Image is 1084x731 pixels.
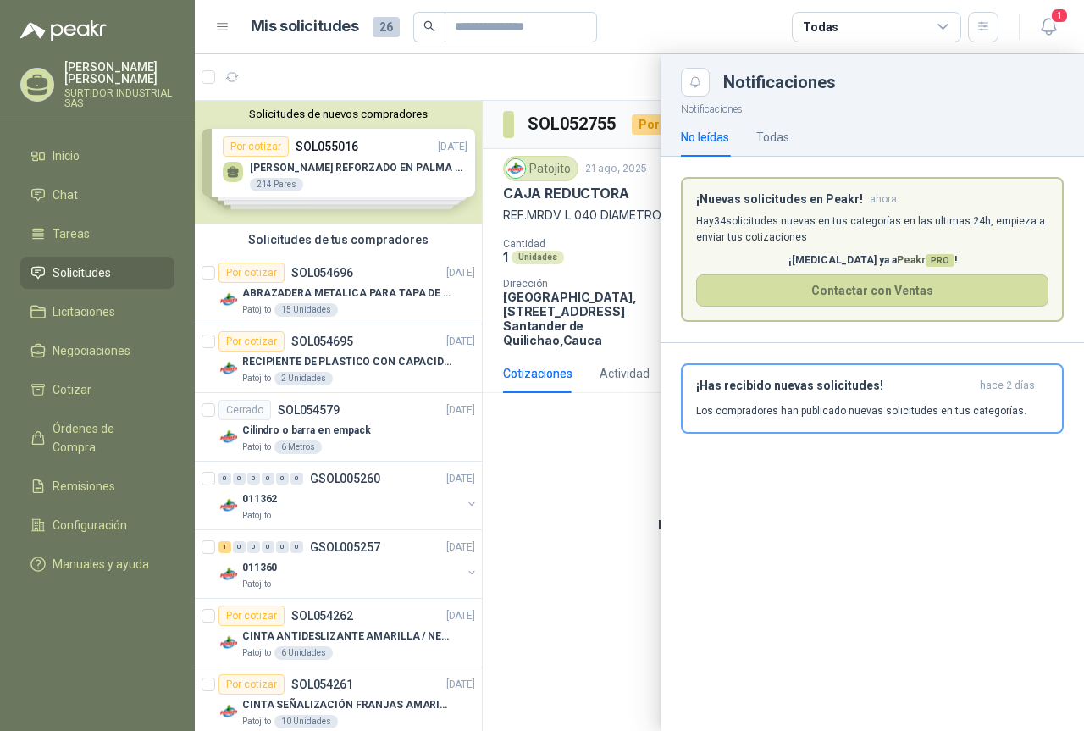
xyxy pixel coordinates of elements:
[20,218,174,250] a: Tareas
[53,419,158,457] span: Órdenes de Compra
[251,14,359,39] h1: Mis solicitudes
[53,555,149,573] span: Manuales y ayuda
[723,74,1064,91] div: Notificaciones
[1033,12,1064,42] button: 1
[696,274,1048,307] button: Contactar con Ventas
[20,20,107,41] img: Logo peakr
[20,413,174,463] a: Órdenes de Compra
[897,254,954,266] span: Peakr
[53,263,111,282] span: Solicitudes
[53,224,90,243] span: Tareas
[20,335,174,367] a: Negociaciones
[696,192,863,207] h3: ¡Nuevas solicitudes en Peakr!
[53,186,78,204] span: Chat
[20,257,174,289] a: Solicitudes
[53,516,127,534] span: Configuración
[20,509,174,541] a: Configuración
[53,341,130,360] span: Negociaciones
[696,213,1048,246] p: Hay 34 solicitudes nuevas en tus categorías en las ultimas 24h, empieza a enviar tus cotizaciones
[696,252,1048,269] p: ¡[MEDICAL_DATA] ya a !
[681,363,1064,434] button: ¡Has recibido nuevas solicitudes!hace 2 días Los compradores han publicado nuevas solicitudes en ...
[661,97,1084,118] p: Notificaciones
[696,403,1026,418] p: Los compradores han publicado nuevas solicitudes en tus categorías.
[926,254,954,267] span: PRO
[20,140,174,172] a: Inicio
[756,128,789,147] div: Todas
[870,192,897,207] span: ahora
[64,61,174,85] p: [PERSON_NAME] [PERSON_NAME]
[53,477,115,496] span: Remisiones
[64,88,174,108] p: SURTIDOR INDUSTRIAL SAS
[681,128,729,147] div: No leídas
[681,68,710,97] button: Close
[423,20,435,32] span: search
[53,302,115,321] span: Licitaciones
[980,379,1035,393] span: hace 2 días
[373,17,400,37] span: 26
[20,179,174,211] a: Chat
[20,374,174,406] a: Cotizar
[53,380,91,399] span: Cotizar
[1050,8,1069,24] span: 1
[20,296,174,328] a: Licitaciones
[803,18,838,36] div: Todas
[20,548,174,580] a: Manuales y ayuda
[53,147,80,165] span: Inicio
[696,379,973,393] h3: ¡Has recibido nuevas solicitudes!
[20,470,174,502] a: Remisiones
